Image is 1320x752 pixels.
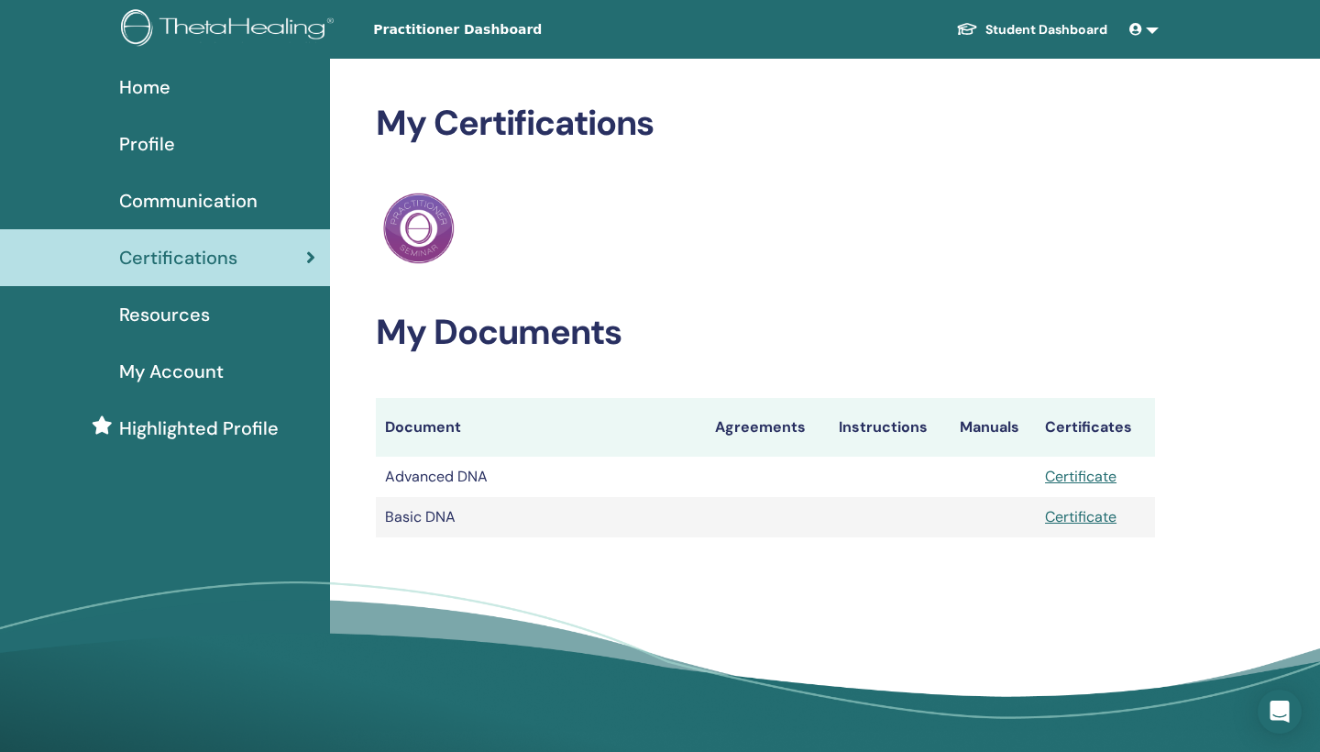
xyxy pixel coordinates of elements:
[1045,507,1116,526] a: Certificate
[1258,690,1302,734] div: Open Intercom Messenger
[941,13,1122,47] a: Student Dashboard
[119,301,210,328] span: Resources
[119,130,175,158] span: Profile
[119,73,170,101] span: Home
[956,21,978,37] img: graduation-cap-white.svg
[376,398,706,457] th: Document
[119,187,258,215] span: Communication
[1036,398,1155,457] th: Certificates
[119,244,237,271] span: Certifications
[830,398,951,457] th: Instructions
[376,312,1155,354] h2: My Documents
[383,193,455,264] img: Practitioner
[951,398,1036,457] th: Manuals
[121,9,340,50] img: logo.png
[376,497,706,537] td: Basic DNA
[376,457,706,497] td: Advanced DNA
[1045,467,1116,486] a: Certificate
[373,20,648,39] span: Practitioner Dashboard
[119,415,279,442] span: Highlighted Profile
[376,103,1155,145] h2: My Certifications
[119,358,224,385] span: My Account
[706,398,830,457] th: Agreements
